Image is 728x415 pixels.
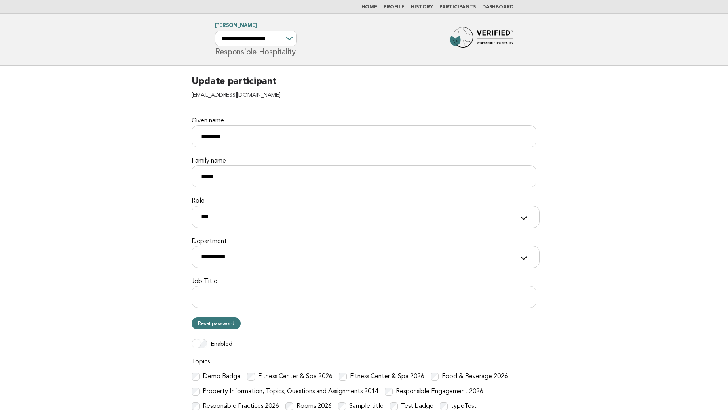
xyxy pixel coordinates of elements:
[192,358,537,366] label: Topics
[396,388,483,396] label: Responsible Engagement 2026
[411,5,433,10] a: History
[258,373,333,381] label: Fitness Center & Spa 2026
[215,23,297,56] h1: Responsible Hospitality
[401,402,433,411] label: Test badge
[211,340,232,348] label: Enabled
[350,373,424,381] label: Fitness Center & Spa 2026
[361,5,377,10] a: Home
[203,402,279,411] label: Responsible Practices 2026
[442,373,508,381] label: Food & Beverage 2026
[192,157,537,165] label: Family name
[215,23,257,28] a: [PERSON_NAME]
[450,27,513,52] img: Forbes Travel Guide
[192,75,537,107] h2: Update participant
[192,317,241,329] a: Reset password
[192,92,281,98] span: [EMAIL_ADDRESS][DOMAIN_NAME]
[451,402,477,411] label: typeTest
[482,5,513,10] a: Dashboard
[384,5,405,10] a: Profile
[192,117,537,125] label: Given name
[297,402,332,411] label: Rooms 2026
[203,388,378,396] label: Property Information, Topics, Questions and Assignments 2014
[192,237,537,246] label: Department
[349,402,384,411] label: Sample title
[203,373,241,381] label: Demo Badge
[192,197,537,205] label: Role
[439,5,476,10] a: Participants
[192,277,537,286] label: Job Title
